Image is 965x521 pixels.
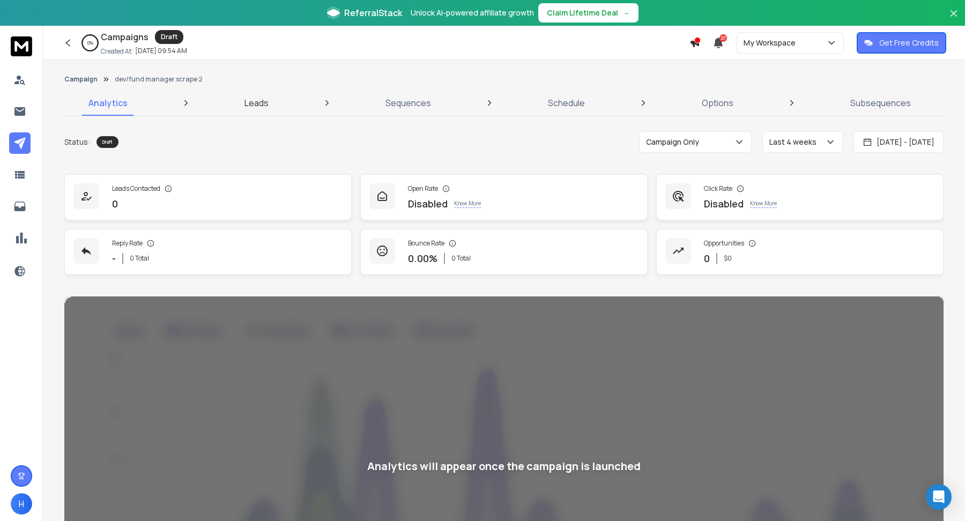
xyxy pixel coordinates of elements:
[704,184,732,193] p: Click Rate
[344,6,402,19] span: ReferralStack
[704,251,710,266] p: 0
[88,96,128,109] p: Analytics
[548,96,585,109] p: Schedule
[857,32,946,54] button: Get Free Credits
[926,484,952,510] div: Open Intercom Messenger
[112,184,160,193] p: Leads Contacted
[238,90,275,116] a: Leads
[646,137,703,147] p: Campaign Only
[408,184,438,193] p: Open Rate
[64,137,90,147] p: Status:
[947,6,961,32] button: Close banner
[622,8,630,18] span: →
[11,493,32,515] button: H
[101,31,149,43] h1: Campaigns
[360,229,648,275] a: Bounce Rate0.00%0 Total
[744,38,800,48] p: My Workspace
[64,229,352,275] a: Reply Rate-0 Total
[112,196,118,211] p: 0
[408,239,444,248] p: Bounce Rate
[769,137,821,147] p: Last 4 weeks
[115,75,203,84] p: dev/fund manager scrape 2
[702,96,733,109] p: Options
[385,96,431,109] p: Sequences
[360,174,648,220] a: Open RateDisabledKnow More
[112,239,143,248] p: Reply Rate
[656,229,944,275] a: Opportunities0$0
[656,174,944,220] a: Click RateDisabledKnow More
[853,131,944,153] button: [DATE] - [DATE]
[82,90,134,116] a: Analytics
[844,90,917,116] a: Subsequences
[538,3,639,23] button: Claim Lifetime Deal→
[64,75,98,84] button: Campaign
[87,40,93,46] p: 0 %
[879,38,939,48] p: Get Free Credits
[850,96,911,109] p: Subsequences
[704,196,744,211] p: Disabled
[408,196,448,211] p: Disabled
[379,90,437,116] a: Sequences
[451,254,471,263] p: 0 Total
[704,239,744,248] p: Opportunities
[112,251,116,266] p: -
[135,47,187,55] p: [DATE] 09:54 AM
[719,34,727,42] span: 27
[408,251,437,266] p: 0.00 %
[411,8,534,18] p: Unlock AI-powered affiliate growth
[454,199,481,208] p: Know More
[367,459,641,474] div: Analytics will appear once the campaign is launched
[724,254,732,263] p: $ 0
[96,136,118,148] div: Draft
[101,47,133,56] p: Created At:
[64,174,352,220] a: Leads Contacted0
[130,254,149,263] p: 0 Total
[244,96,269,109] p: Leads
[541,90,591,116] a: Schedule
[750,199,777,208] p: Know More
[695,90,740,116] a: Options
[155,30,183,44] div: Draft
